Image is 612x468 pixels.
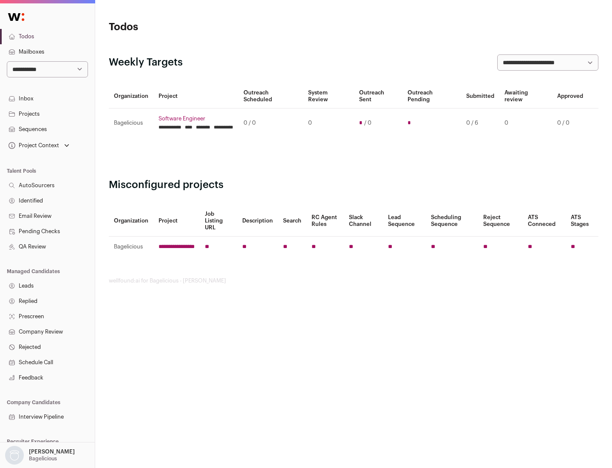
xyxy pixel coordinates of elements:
[402,84,461,108] th: Outreach Pending
[552,108,588,138] td: 0 / 0
[3,446,76,465] button: Open dropdown
[364,120,371,126] span: / 0
[109,237,153,257] td: Bagelicious
[153,84,238,108] th: Project
[7,140,71,151] button: Open dropdown
[237,205,278,237] th: Description
[306,205,343,237] th: RC Agent Rules
[523,205,565,237] th: ATS Conneced
[461,108,499,138] td: 0 / 6
[5,446,24,465] img: nopic.png
[278,205,306,237] th: Search
[109,20,272,34] h1: Todos
[354,84,403,108] th: Outreach Sent
[426,205,478,237] th: Scheduling Sequence
[200,205,237,237] th: Job Listing URL
[109,84,153,108] th: Organization
[238,84,303,108] th: Outreach Scheduled
[3,9,29,26] img: Wellfound
[499,108,552,138] td: 0
[109,178,598,192] h2: Misconfigured projects
[499,84,552,108] th: Awaiting review
[29,455,57,462] p: Bagelicious
[566,205,598,237] th: ATS Stages
[303,108,354,138] td: 0
[109,108,153,138] td: Bagelicious
[159,115,233,122] a: Software Engineer
[344,205,383,237] th: Slack Channel
[109,56,183,69] h2: Weekly Targets
[552,84,588,108] th: Approved
[153,205,200,237] th: Project
[29,448,75,455] p: [PERSON_NAME]
[7,142,59,149] div: Project Context
[383,205,426,237] th: Lead Sequence
[109,277,598,284] footer: wellfound:ai for Bagelicious - [PERSON_NAME]
[303,84,354,108] th: System Review
[109,205,153,237] th: Organization
[238,108,303,138] td: 0 / 0
[461,84,499,108] th: Submitted
[478,205,523,237] th: Reject Sequence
